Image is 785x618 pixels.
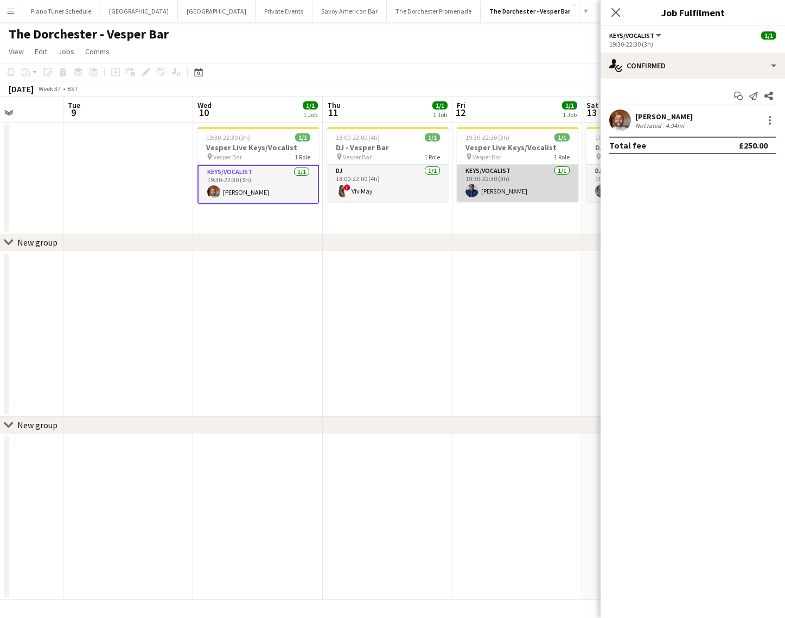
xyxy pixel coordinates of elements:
span: 1/1 [554,133,570,141]
span: 1/1 [295,133,310,141]
span: 18:00-22:00 (4h) [595,133,639,141]
app-card-role: DJ1/118:00-22:00 (4h)[PERSON_NAME] [586,165,708,202]
span: 1/1 [761,31,776,40]
span: 1/1 [432,101,448,110]
h3: Vesper Live Keys/Vocalist [197,143,319,152]
span: Vesper Bar [473,153,501,161]
span: Thu [327,100,341,110]
button: Private Events [256,1,312,22]
span: View [9,47,24,56]
app-job-card: 19:30-22:30 (3h)1/1Vesper Live Keys/Vocalist Vesper Bar1 RoleKeys/Vocalist1/119:30-22:30 (3h)[PER... [197,127,319,204]
span: 18:00-22:00 (4h) [336,133,380,141]
span: Jobs [58,47,74,56]
span: Comms [85,47,110,56]
span: 1 Role [295,153,310,161]
app-card-role: Keys/Vocalist1/119:30-22:30 (3h)[PERSON_NAME] [197,165,319,204]
span: Wed [197,100,212,110]
span: 1 Role [554,153,570,161]
span: 19:30-22:30 (3h) [206,133,250,141]
div: Confirmed [601,53,785,79]
span: Keys/Vocalist [609,31,654,40]
span: ! [344,184,350,191]
h1: The Dorchester - Vesper Bar [9,26,169,42]
app-job-card: 19:30-22:30 (3h)1/1Vesper Live Keys/Vocalist Vesper Bar1 RoleKeys/Vocalist1/119:30-22:30 (3h)[PER... [457,127,578,202]
span: 19:30-22:30 (3h) [465,133,509,141]
span: Fri [457,100,465,110]
button: [GEOGRAPHIC_DATA] [100,1,178,22]
div: £250.00 [739,140,768,151]
a: Edit [30,44,52,59]
button: [GEOGRAPHIC_DATA] [178,1,256,22]
span: Week 37 [36,85,63,93]
div: New group [17,420,58,430]
div: [PERSON_NAME] [635,112,693,121]
span: Vesper Bar [343,153,372,161]
div: BST [67,85,78,93]
button: Piano Tuner Schedule [22,1,100,22]
span: 1/1 [562,101,577,110]
span: 1/1 [303,101,318,110]
div: 1 Job [303,111,317,119]
a: View [4,44,28,59]
span: 12 [455,106,465,119]
button: Savoy American Bar [312,1,387,22]
span: 1/1 [425,133,440,141]
span: Tue [68,100,80,110]
h3: DJ - Vesper Bar [327,143,449,152]
span: 9 [66,106,80,119]
div: Not rated [635,121,663,130]
button: The Dorchester Promenade [387,1,481,22]
button: Keys/Vocalist [609,31,663,40]
div: 1 Job [433,111,447,119]
button: The Dorchester - Vesper Bar [481,1,579,22]
div: [DATE] [9,83,34,94]
a: Jobs [54,44,79,59]
app-card-role: Keys/Vocalist1/119:30-22:30 (3h)[PERSON_NAME] [457,165,578,202]
span: 13 [585,106,598,119]
span: Sat [586,100,598,110]
div: Total fee [609,140,646,151]
span: Vesper Bar [213,153,242,161]
app-card-role: DJ1/118:00-22:00 (4h)!Viv May [327,165,449,202]
span: 10 [196,106,212,119]
span: Edit [35,47,47,56]
h3: Vesper Live Keys/Vocalist [457,143,578,152]
div: 19:30-22:30 (3h) [609,40,776,48]
app-job-card: 18:00-22:00 (4h)1/1DJ - Vesper Bar Vesper Bar1 RoleDJ1/118:00-22:00 (4h)!Viv May [327,127,449,202]
app-job-card: 18:00-22:00 (4h)1/1DJ - Vesper Bar Vesper Bar1 RoleDJ1/118:00-22:00 (4h)[PERSON_NAME] [586,127,708,202]
div: 4.94mi [663,121,686,130]
span: 11 [326,106,341,119]
a: Comms [81,44,114,59]
h3: DJ - Vesper Bar [586,143,708,152]
div: New group [17,237,58,248]
span: 1 Role [424,153,440,161]
div: 1 Job [563,111,577,119]
h3: Job Fulfilment [601,5,785,20]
